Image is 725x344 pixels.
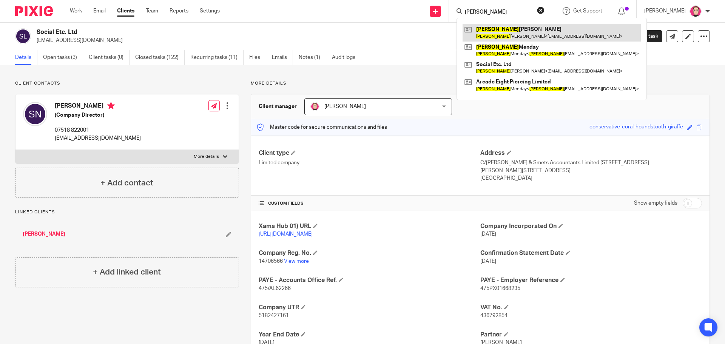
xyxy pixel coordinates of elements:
[480,313,507,318] span: 436792854
[251,80,710,86] p: More details
[23,230,65,238] a: [PERSON_NAME]
[284,259,309,264] a: View more
[480,331,702,339] h4: Partner
[259,331,480,339] h4: Year End Date
[480,286,520,291] span: 475PX01668235
[480,231,496,237] span: [DATE]
[299,50,326,65] a: Notes (1)
[135,50,185,65] a: Closed tasks (122)
[690,5,702,17] img: Bradley%20-%20Pink.png
[480,249,702,257] h4: Confirmation Statement Date
[55,102,141,111] h4: [PERSON_NAME]
[259,222,480,230] h4: Xama Hub 01) URL
[324,104,366,109] span: [PERSON_NAME]
[634,199,677,207] label: Show empty fields
[170,7,188,15] a: Reports
[644,7,686,15] p: [PERSON_NAME]
[259,286,291,291] span: 475/AE62266
[93,7,106,15] a: Email
[15,80,239,86] p: Client contacts
[257,123,387,131] p: Master code for secure communications and files
[37,28,493,36] h2: Social Etc. Ltd
[480,167,702,174] p: [PERSON_NAME][STREET_ADDRESS]
[259,276,480,284] h4: PAYE - Accounts Office Ref.
[70,7,82,15] a: Work
[573,8,602,14] span: Get Support
[23,102,47,126] img: svg%3E
[480,276,702,284] h4: PAYE - Employer Reference
[259,259,283,264] span: 14706566
[200,7,220,15] a: Settings
[117,7,134,15] a: Clients
[259,231,313,237] a: [URL][DOMAIN_NAME]
[480,259,496,264] span: [DATE]
[259,149,480,157] h4: Client type
[55,111,141,119] h5: (Company Director)
[107,102,115,110] i: Primary
[464,9,532,16] input: Search
[332,50,361,65] a: Audit logs
[259,201,480,207] h4: CUSTOM FIELDS
[194,154,219,160] p: More details
[55,134,141,142] p: [EMAIL_ADDRESS][DOMAIN_NAME]
[589,123,683,132] div: conservative-coral-houndstooth-giraffe
[43,50,83,65] a: Open tasks (3)
[259,313,289,318] span: 5182427161
[15,209,239,215] p: Linked clients
[480,159,702,167] p: C/[PERSON_NAME] & Smets Accountants Limited [STREET_ADDRESS]
[249,50,266,65] a: Files
[480,174,702,182] p: [GEOGRAPHIC_DATA]
[190,50,244,65] a: Recurring tasks (11)
[93,266,161,278] h4: + Add linked client
[480,222,702,230] h4: Company Incorporated On
[259,159,480,167] p: Limited company
[480,149,702,157] h4: Address
[15,50,37,65] a: Details
[100,177,153,189] h4: + Add contact
[89,50,130,65] a: Client tasks (0)
[15,28,31,44] img: svg%3E
[480,304,702,312] h4: VAT No.
[55,126,141,134] p: 07518 822001
[259,103,297,110] h3: Client manager
[310,102,319,111] img: Bradley%20-%20Pink.png
[259,304,480,312] h4: Company UTR
[146,7,158,15] a: Team
[537,6,545,14] button: Clear
[259,249,480,257] h4: Company Reg. No.
[272,50,293,65] a: Emails
[37,37,607,44] p: [EMAIL_ADDRESS][DOMAIN_NAME]
[15,6,53,16] img: Pixie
